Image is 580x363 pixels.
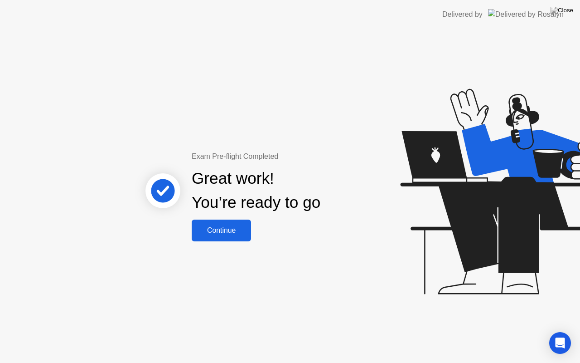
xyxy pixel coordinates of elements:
button: Continue [192,220,251,241]
div: Delivered by [442,9,483,20]
img: Delivered by Rosalyn [488,9,564,20]
div: Continue [194,226,248,235]
div: Exam Pre-flight Completed [192,151,379,162]
div: Open Intercom Messenger [549,332,571,354]
img: Close [551,7,573,14]
div: Great work! You’re ready to go [192,167,320,215]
